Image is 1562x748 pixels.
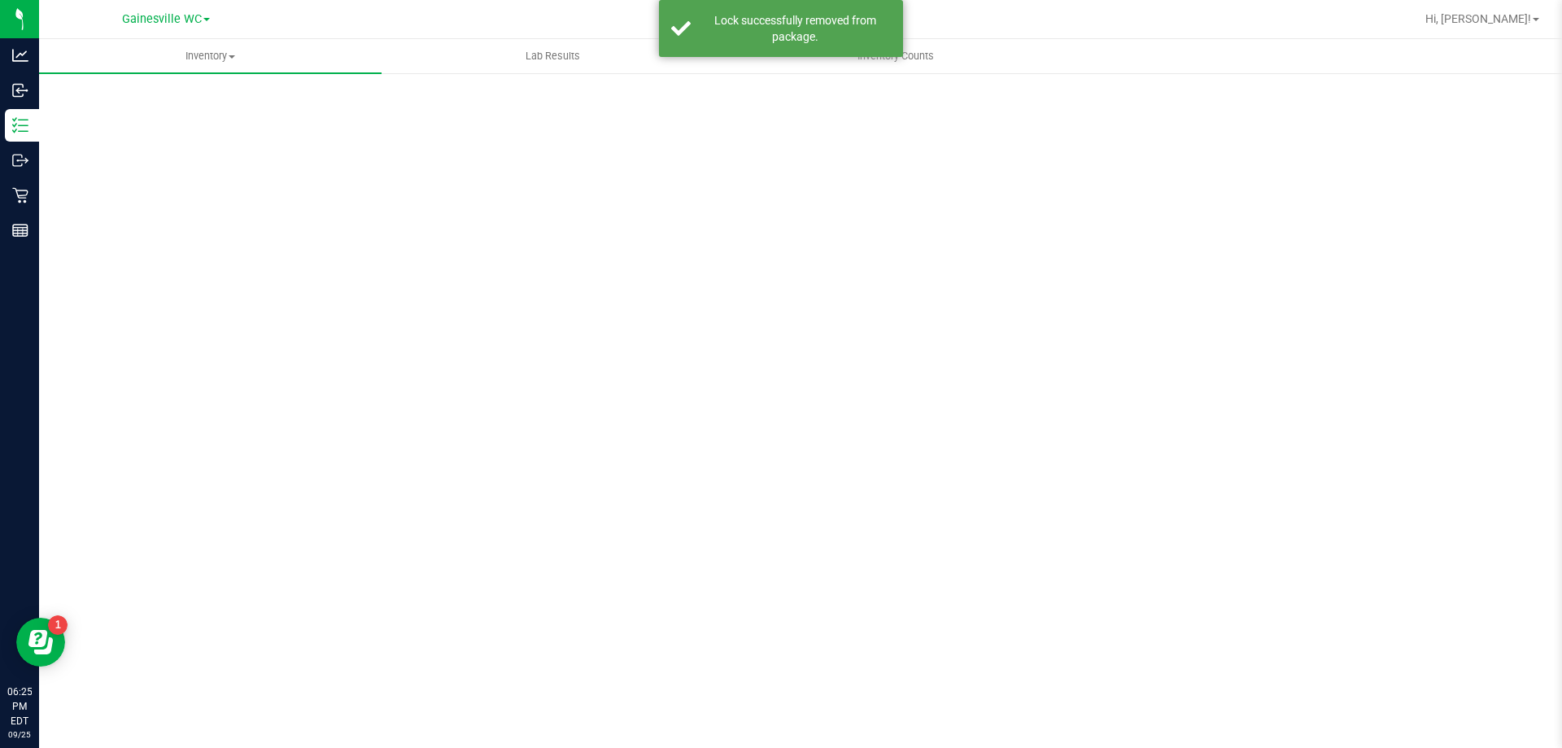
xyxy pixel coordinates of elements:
[12,152,28,168] inline-svg: Outbound
[12,82,28,98] inline-svg: Inbound
[382,39,724,73] a: Lab Results
[16,618,65,667] iframe: Resource center
[12,222,28,238] inline-svg: Reports
[504,49,602,63] span: Lab Results
[12,117,28,133] inline-svg: Inventory
[700,12,891,45] div: Lock successfully removed from package.
[122,12,202,26] span: Gainesville WC
[7,685,32,728] p: 06:25 PM EDT
[48,615,68,635] iframe: Resource center unread badge
[7,728,32,741] p: 09/25
[12,187,28,203] inline-svg: Retail
[12,47,28,63] inline-svg: Analytics
[1425,12,1531,25] span: Hi, [PERSON_NAME]!
[39,49,382,63] span: Inventory
[39,39,382,73] a: Inventory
